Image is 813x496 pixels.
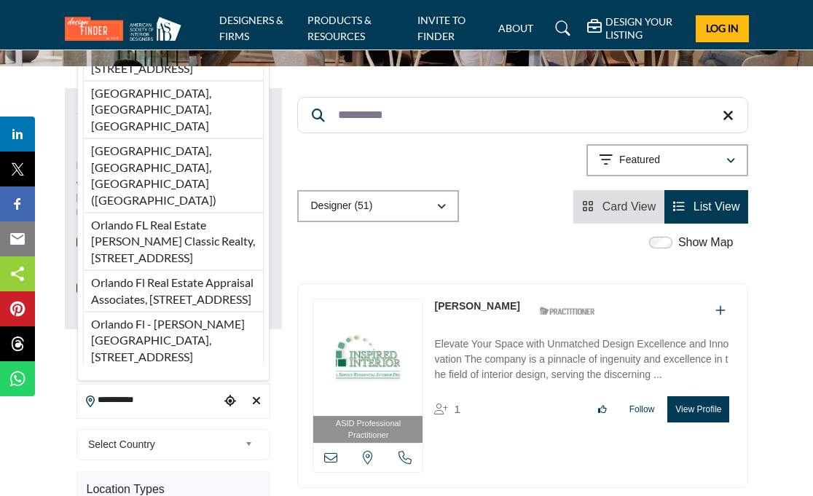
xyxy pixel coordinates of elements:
li: List View [664,190,748,224]
span: 1 [454,403,460,415]
h2: ASID QUALIFIED DESIGNERS & MEMBERS [76,97,256,150]
a: PRODUCTS & RESOURCES [307,14,372,42]
li: [GEOGRAPHIC_DATA], [GEOGRAPHIC_DATA], [GEOGRAPHIC_DATA] [83,81,264,138]
p: Designer (51) [310,199,372,213]
div: DESIGN YOUR LISTING [587,15,685,42]
img: ASID Qualified Practitioners Badge Icon [534,302,600,320]
li: [GEOGRAPHIC_DATA], [GEOGRAPHIC_DATA], [GEOGRAPHIC_DATA] ([GEOGRAPHIC_DATA]) [83,138,264,213]
div: Followers [434,401,460,418]
button: View Profile [667,396,729,422]
a: [PERSON_NAME] [434,300,519,312]
a: Elevate Your Space with Unmatched Design Excellence and Innovation The company is a pinnacle of i... [434,328,733,385]
h5: DESIGN YOUR LISTING [605,15,685,42]
span: Card View [602,200,656,213]
img: Amy McAtee [313,299,423,416]
button: Log In [696,15,748,42]
span: Log In [706,22,739,34]
p: Elevate Your Space with Unmatched Design Excellence and Innovation The company is a pinnacle of i... [434,336,733,385]
p: Amy McAtee [434,299,519,314]
button: Featured [586,144,748,176]
label: Show Map [678,234,734,251]
p: Featured [619,153,660,168]
a: View Card [582,200,656,213]
div: Choose your current location [220,386,240,417]
button: Follow [620,397,664,422]
input: ASID Qualified Practitioners checkbox [76,237,87,248]
span: ASID Professional Practitioner [316,417,420,441]
a: INVITE TO FINDER [417,14,466,42]
input: Search Keyword [297,97,748,133]
p: Find Interior Designers, firms, suppliers, and organizations that support the profession and indu... [76,158,271,219]
button: Like listing [589,397,616,422]
img: Site Logo [65,17,189,41]
span: List View [694,200,740,213]
a: ABOUT [498,22,533,34]
span: Select Country [88,436,239,453]
button: Designer (51) [297,190,459,222]
div: Clear search location [247,386,267,417]
h2: Distance Filter [76,349,152,375]
li: Orlando FL Real Estate [PERSON_NAME] Classic Realty, [STREET_ADDRESS] [83,213,264,270]
li: Orlando Fl Real Estate Appraisal Associates, [STREET_ADDRESS] [83,270,264,312]
input: ASID Members checkbox [76,283,87,294]
a: Search [541,17,580,40]
input: Search Location [77,386,221,414]
a: ASID Professional Practitioner [313,299,423,443]
a: View List [673,200,739,213]
li: Card View [573,190,664,224]
a: Add To List [715,304,726,317]
li: Orlando Fl - [PERSON_NAME][GEOGRAPHIC_DATA], [STREET_ADDRESS] [83,312,264,365]
a: DESIGNERS & FIRMS [219,14,283,42]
